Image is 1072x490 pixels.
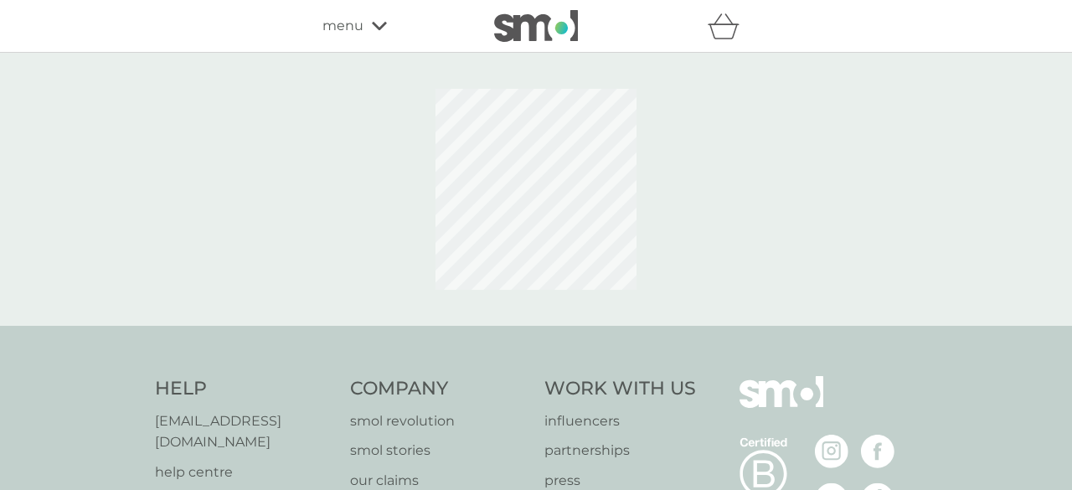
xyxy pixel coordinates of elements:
a: smol stories [350,440,528,462]
img: smol [494,10,578,42]
a: smol revolution [350,410,528,432]
img: visit the smol Instagram page [815,435,848,468]
a: partnerships [544,440,696,462]
img: smol [740,376,823,433]
a: [EMAIL_ADDRESS][DOMAIN_NAME] [155,410,333,453]
h4: Help [155,376,333,402]
img: visit the smol Facebook page [861,435,894,468]
span: menu [322,15,363,37]
h4: Work With Us [544,376,696,402]
a: influencers [544,410,696,432]
div: basket [708,9,750,43]
a: help centre [155,462,333,483]
h4: Company [350,376,528,402]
